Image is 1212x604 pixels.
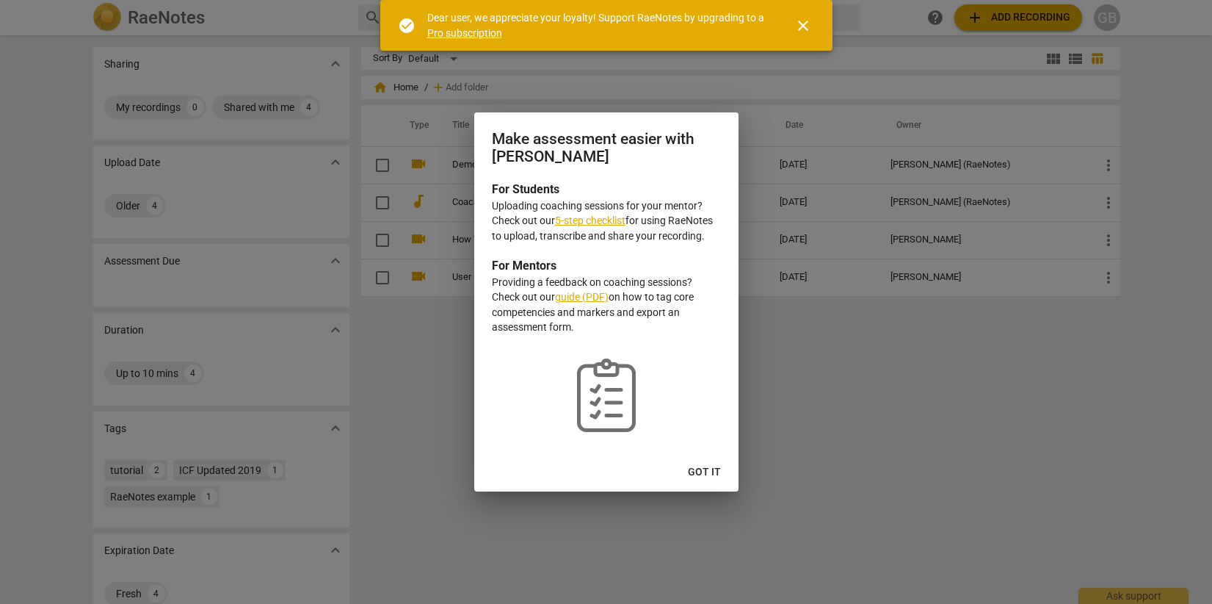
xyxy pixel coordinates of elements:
a: guide (PDF) [555,291,609,303]
h2: Make assessment easier with [PERSON_NAME] [492,130,721,166]
div: Dear user, we appreciate your loyalty! Support RaeNotes by upgrading to a [427,10,768,40]
b: For Mentors [492,259,556,273]
a: 5-step checklist [555,215,625,226]
span: Got it [688,465,721,480]
button: Close [785,8,821,43]
p: Providing a feedback on coaching sessions? Check out our on how to tag core competencies and mark... [492,275,721,335]
b: For Students [492,182,559,196]
p: Uploading coaching sessions for your mentor? Check out our for using RaeNotes to upload, transcri... [492,198,721,244]
span: check_circle [398,17,416,35]
button: Got it [676,459,733,486]
span: close [794,17,812,35]
a: Pro subscription [427,27,502,39]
